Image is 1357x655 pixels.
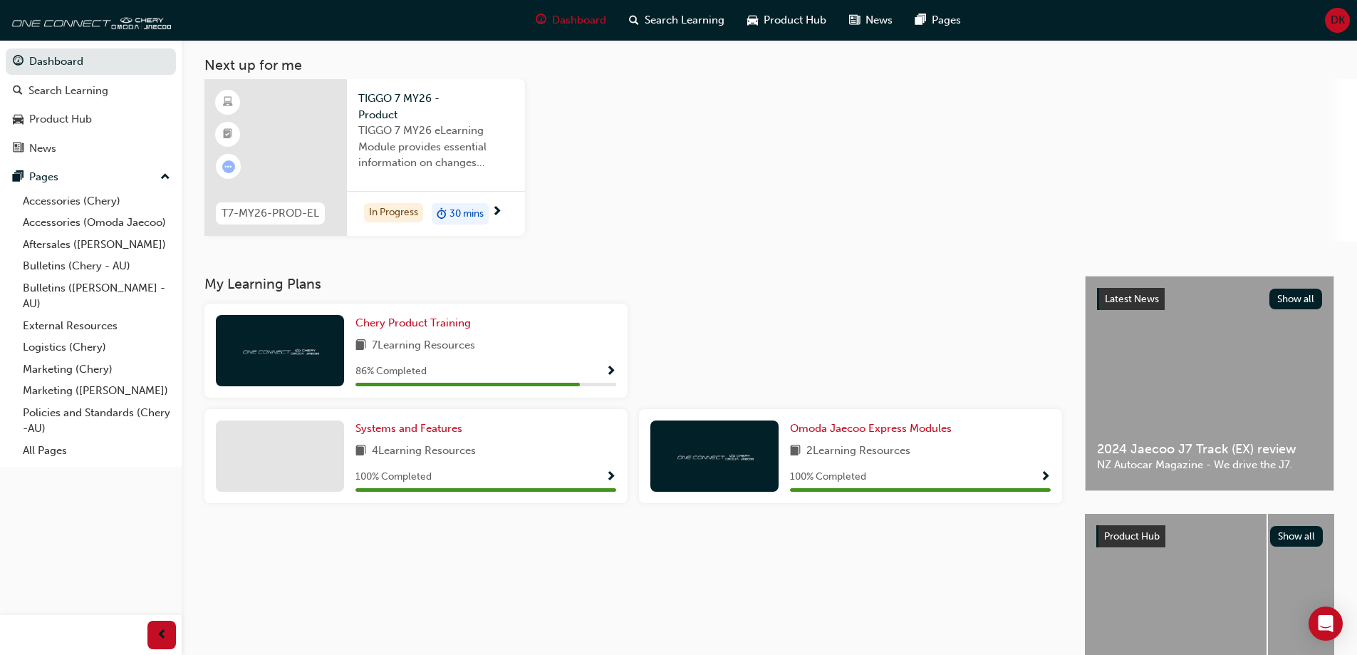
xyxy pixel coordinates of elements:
[6,135,176,162] a: News
[552,12,606,29] span: Dashboard
[492,206,502,219] span: next-icon
[1085,276,1334,491] a: Latest NewsShow all2024 Jaecoo J7 Track (EX) reviewNZ Autocar Magazine - We drive the J7.
[1325,8,1350,33] button: DK
[849,11,860,29] span: news-icon
[17,402,176,440] a: Policies and Standards (Chery -AU)
[13,56,24,68] span: guage-icon
[222,160,235,173] span: learningRecordVerb_ATTEMPT-icon
[904,6,972,35] a: pages-iconPages
[6,46,176,164] button: DashboardSearch LearningProduct HubNews
[355,469,432,485] span: 100 % Completed
[364,203,423,222] div: In Progress
[6,106,176,133] a: Product Hub
[358,123,514,171] span: TIGGO 7 MY26 eLearning Module provides essential information on changes introduced with the new M...
[932,12,961,29] span: Pages
[1309,607,1343,641] div: Open Intercom Messenger
[1331,12,1345,29] span: DK
[372,337,475,355] span: 7 Learning Resources
[915,11,926,29] span: pages-icon
[6,164,176,190] button: Pages
[160,168,170,187] span: up-icon
[29,111,92,128] div: Product Hub
[13,113,24,126] span: car-icon
[747,11,758,29] span: car-icon
[17,380,176,402] a: Marketing ([PERSON_NAME])
[536,11,546,29] span: guage-icon
[17,212,176,234] a: Accessories (Omoda Jaecoo)
[1040,468,1051,486] button: Show Progress
[13,85,23,98] span: search-icon
[675,449,754,463] img: oneconnect
[355,363,427,380] span: 86 % Completed
[629,11,639,29] span: search-icon
[865,12,893,29] span: News
[6,48,176,75] a: Dashboard
[17,255,176,277] a: Bulletins (Chery - AU)
[449,206,484,222] span: 30 mins
[355,421,468,437] a: Systems and Features
[1270,526,1324,547] button: Show all
[790,469,866,485] span: 100 % Completed
[28,83,108,99] div: Search Learning
[524,6,618,35] a: guage-iconDashboard
[806,443,910,460] span: 2 Learning Resources
[29,169,58,185] div: Pages
[17,336,176,359] a: Logistics (Chery)
[222,205,319,222] span: T7-MY26-PROD-EL
[29,140,56,157] div: News
[764,12,826,29] span: Product Hub
[645,12,724,29] span: Search Learning
[6,78,176,104] a: Search Learning
[838,6,904,35] a: news-iconNews
[157,626,167,644] span: prev-icon
[355,315,477,331] a: Chery Product Training
[17,277,176,315] a: Bulletins ([PERSON_NAME] - AU)
[358,91,514,123] span: TIGGO 7 MY26 - Product
[790,422,952,435] span: Omoda Jaecoo Express Modules
[17,234,176,256] a: Aftersales ([PERSON_NAME])
[736,6,838,35] a: car-iconProduct Hub
[1269,289,1323,309] button: Show all
[17,359,176,381] a: Marketing (Chery)
[1104,530,1160,542] span: Product Hub
[7,6,171,34] img: oneconnect
[241,344,319,357] img: oneconnect
[790,443,801,460] span: book-icon
[355,422,462,435] span: Systems and Features
[17,315,176,337] a: External Resources
[605,471,616,484] span: Show Progress
[17,190,176,212] a: Accessories (Chery)
[1097,441,1322,458] span: 2024 Jaecoo J7 Track (EX) review
[355,337,366,355] span: book-icon
[605,366,616,378] span: Show Progress
[605,468,616,486] button: Show Progress
[372,443,476,460] span: 4 Learning Resources
[223,125,233,144] span: booktick-icon
[223,93,233,112] span: learningResourceType_ELEARNING-icon
[1096,525,1323,548] a: Product HubShow all
[618,6,736,35] a: search-iconSearch Learning
[1105,293,1159,305] span: Latest News
[790,421,957,437] a: Omoda Jaecoo Express Modules
[355,443,366,460] span: book-icon
[13,171,24,184] span: pages-icon
[13,143,24,155] span: news-icon
[204,276,1062,292] h3: My Learning Plans
[17,440,176,462] a: All Pages
[605,363,616,381] button: Show Progress
[1040,471,1051,484] span: Show Progress
[182,57,1357,73] h3: Next up for me
[1097,457,1322,473] span: NZ Autocar Magazine - We drive the J7.
[355,316,471,329] span: Chery Product Training
[437,205,447,223] span: duration-icon
[1097,288,1322,311] a: Latest NewsShow all
[204,79,525,236] a: T7-MY26-PROD-ELTIGGO 7 MY26 - ProductTIGGO 7 MY26 eLearning Module provides essential information...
